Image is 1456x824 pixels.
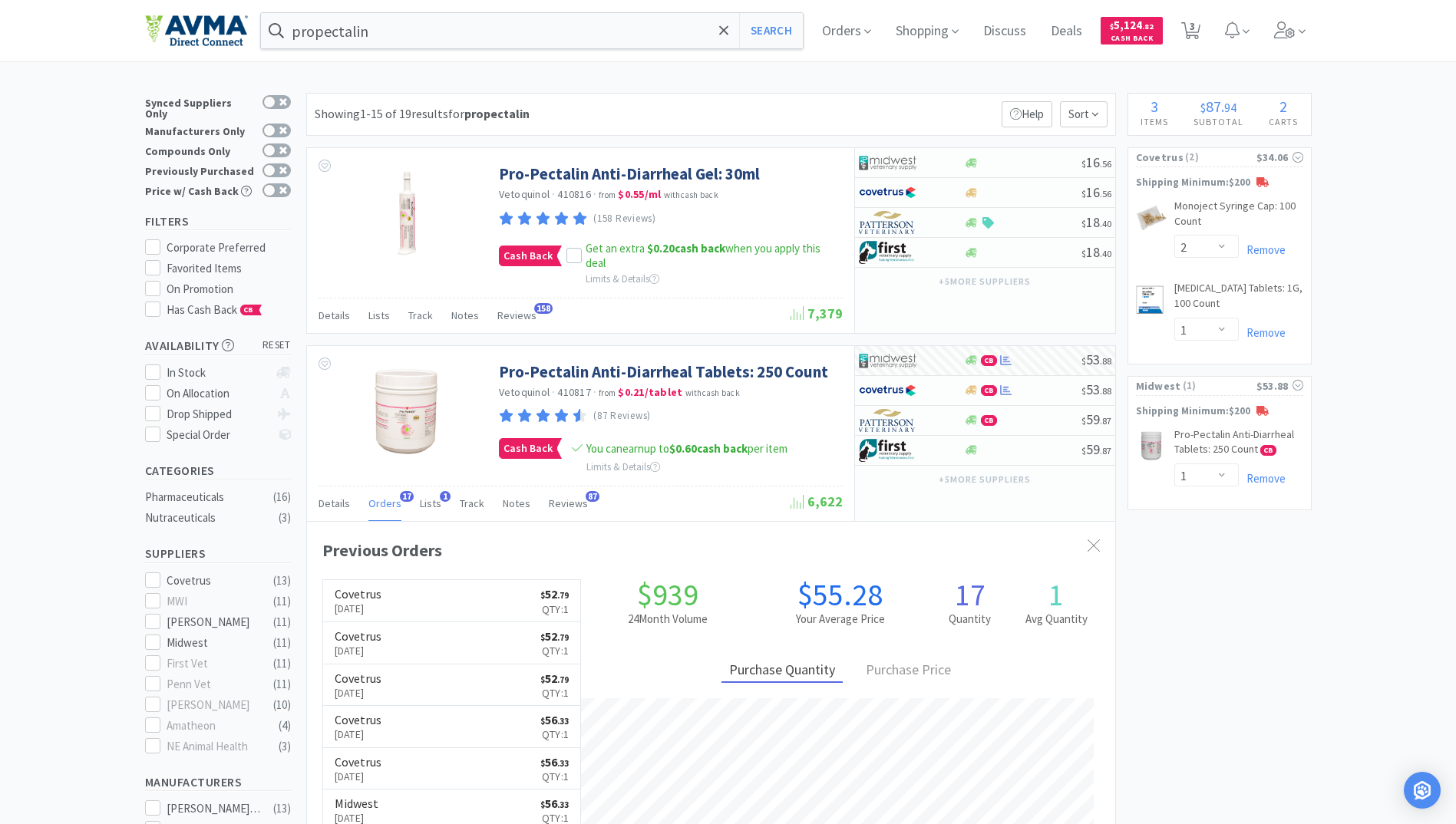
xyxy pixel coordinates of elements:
[540,642,569,659] p: Qty: 1
[586,272,659,285] span: Limits & Details
[323,706,581,748] a: Covetrus[DATE]$56.33Qty:1
[408,308,433,322] span: Track
[1174,199,1303,235] a: Monoject Syringe Cap: 100 Count
[1100,188,1111,199] span: . 56
[1279,97,1287,116] span: 2
[581,579,754,610] h1: $939
[335,588,381,600] h6: Covetrus
[540,726,569,743] p: Qty: 1
[599,387,616,398] span: from
[1128,404,1311,420] p: Shipping Minimum: $200
[335,797,378,809] h6: Midwest
[145,509,269,527] div: Nutraceuticals
[1239,471,1286,486] a: Remove
[167,613,262,631] div: [PERSON_NAME]
[926,579,1013,610] h1: 17
[319,308,350,322] span: Details
[931,271,1038,292] button: +5more suppliers
[1081,381,1111,398] span: 53
[167,675,262,694] div: Penn Vet
[167,426,269,444] div: Special Order
[167,364,269,382] div: In Stock
[557,187,591,201] span: 410816
[859,241,916,264] img: 67d67680309e4a0bb49a5ff0391dcc42_6.png
[1239,325,1286,340] a: Remove
[685,387,740,398] span: with cash back
[1142,21,1154,31] span: . 82
[859,211,916,234] img: f5e969b455434c6296c6d81ef179fa71_3.png
[540,754,569,770] span: 56
[982,416,996,425] span: CB
[262,338,291,354] span: reset
[167,405,269,424] div: Drop Shipped
[357,163,457,263] img: bff9a260a0ee45ceb414de9f46691862_242195.jpeg
[1100,415,1111,427] span: . 87
[540,712,569,727] span: 56
[241,305,256,315] span: CB
[420,496,441,510] span: Lists
[322,537,1100,564] div: Previous Orders
[1136,284,1167,315] img: 2d2c2f9fb85644bdbf733c9c84ab61fe_813448.png
[503,496,530,510] span: Notes
[279,737,291,756] div: ( 3 )
[540,799,545,810] span: $
[1081,248,1086,259] span: $
[460,496,484,510] span: Track
[357,361,457,461] img: 4f6c05d3e9ae4916b10079d34c9b6825_169283.jpeg
[167,737,262,756] div: NE Animal Health
[1060,101,1108,127] span: Sort
[540,674,545,685] span: $
[319,496,350,510] span: Details
[581,610,754,628] h2: 24 Month Volume
[586,491,599,502] span: 87
[1081,440,1111,458] span: 59
[540,768,569,785] p: Qty: 1
[540,684,569,701] p: Qty: 1
[1081,183,1111,201] span: 16
[593,211,656,227] p: (158 Reviews)
[540,628,569,644] span: 52
[540,632,545,643] span: $
[1200,100,1206,115] span: $
[540,590,545,601] span: $
[273,488,291,506] div: ( 16 )
[534,303,553,314] span: 158
[145,15,248,47] img: e4e33dab9f054f5782a47901c742baa9_102.png
[1100,248,1111,259] span: . 40
[323,622,581,664] a: Covetrus[DATE]$52.79Qty:1
[273,592,291,611] div: ( 11 )
[323,580,581,622] a: Covetrus[DATE]$52.79Qty:1
[145,773,291,791] h5: Manufacturers
[451,308,479,322] span: Notes
[273,696,291,714] div: ( 10 )
[557,632,569,643] span: . 79
[586,460,660,473] span: Limits & Details
[1239,242,1286,257] a: Remove
[500,246,556,265] span: Cash Back
[261,13,804,48] input: Search by item, sku, manufacturer, ingredient, size...
[858,659,959,683] div: Purchase Price
[982,386,996,395] span: CB
[335,642,381,659] p: [DATE]
[1206,97,1221,116] span: 87
[1081,445,1086,456] span: $
[497,308,537,322] span: Reviews
[664,190,718,200] span: with cash back
[335,630,381,642] h6: Covetrus
[540,716,545,727] span: $
[167,592,262,611] div: MWI
[167,384,269,403] div: On Allocation
[754,610,926,628] h2: Your Average Price
[1128,114,1181,129] h4: Items
[1404,772,1441,809] div: Open Intercom Messenger
[540,586,569,602] span: 52
[557,590,569,601] span: . 79
[1136,202,1167,232] img: ade8f9eccd4c4c02addccdc0bab699cf_27914.png
[167,696,262,714] div: [PERSON_NAME]
[669,441,748,456] strong: cash back
[593,385,596,399] span: ·
[1100,445,1111,456] span: . 87
[926,610,1013,628] h2: Quantity
[552,385,555,399] span: ·
[1081,355,1086,367] span: $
